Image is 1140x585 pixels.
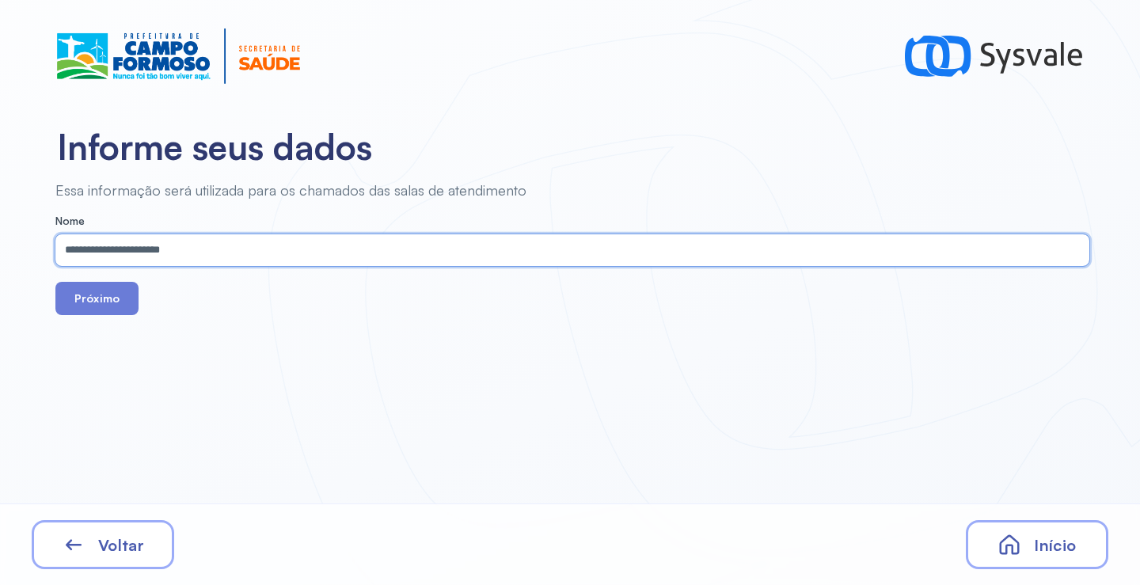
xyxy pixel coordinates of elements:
span: Início [1034,535,1076,555]
h2: Informe seus dados [57,125,1083,169]
img: Logotipo do estabelecimento [57,28,300,84]
img: logo-sysvale.svg [905,28,1083,84]
span: Voltar [98,535,144,555]
button: Próximo [55,282,139,315]
span: Nome [55,214,85,227]
div: Essa informação será utilizada para os chamados das salas de atendimento [55,181,1137,199]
